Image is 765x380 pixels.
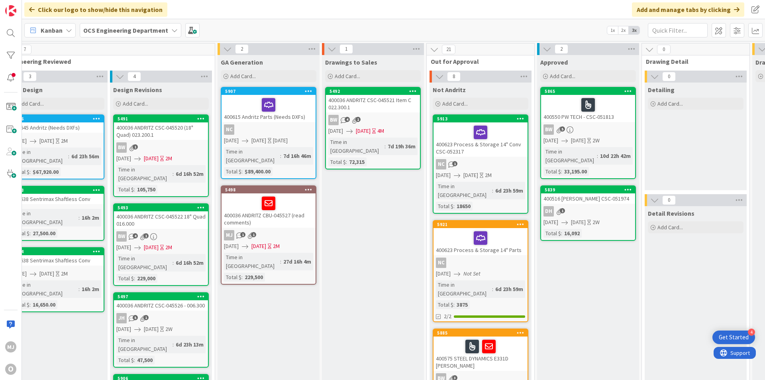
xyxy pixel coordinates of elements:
div: DH [541,206,635,217]
span: : [173,340,174,349]
span: [DATE] [543,218,558,226]
span: 1 [133,144,138,150]
div: 5913400623 Process & Storage 14" Conv CSC-052317 [433,115,528,157]
span: Add Card... [657,100,683,107]
div: 5885400575 STEEL DYNAMICS E331D [PERSON_NAME] [433,329,528,371]
span: : [173,258,174,267]
div: 5492 [330,89,420,94]
span: New Design [9,86,43,94]
div: 400645 Andritz (Needs DXFs) [10,122,104,133]
div: 5497 [114,293,208,300]
span: [DATE] [251,242,266,250]
div: 5497 [118,294,208,299]
span: 3 [23,72,37,81]
span: : [134,356,135,364]
span: : [384,142,386,151]
div: 47,500 [135,356,155,364]
a: 5491400036 ANDRITZ CSC-045520 (18" Quad) 023.200.1BW[DATE][DATE]2MTime in [GEOGRAPHIC_DATA]:6d 16... [113,114,209,197]
span: Drawing Detail [646,57,739,65]
span: : [280,152,281,160]
div: NC [433,258,528,268]
div: 5498 [225,187,316,193]
div: 5839400516 [PERSON_NAME] CSC-051974 [541,186,635,204]
div: 400575 STEEL DYNAMICS E331D [PERSON_NAME] [433,337,528,371]
span: Add Card... [442,100,468,107]
span: : [492,186,493,195]
div: 5885 [437,330,528,336]
div: 400516 [PERSON_NAME] CSC-051974 [541,193,635,204]
div: 400036 ANDRITZ CBU-045527 (read comments) [222,193,316,228]
div: 5492400036 ANDRITZ CSC-045521 Item C 022.300.1 [326,88,420,112]
div: Get Started [719,333,749,341]
div: 400638 Sentrimax Shaftless Conv [10,194,104,204]
span: 1 [355,117,361,122]
span: [DATE] [224,136,239,145]
span: : [597,152,598,160]
div: 5913 [433,115,528,122]
span: 21 [442,45,455,54]
span: [DATE] [144,154,159,163]
span: 4 [127,72,141,81]
div: BW [116,231,127,242]
div: [DATE] [273,136,288,145]
span: [DATE] [543,136,558,145]
div: 6d 23h 59m [493,186,525,195]
span: 8 [447,72,461,81]
div: 5498 [222,186,316,193]
span: Add Card... [18,100,44,107]
div: NC [222,124,316,135]
div: 2M [61,137,68,145]
span: 5 [560,126,565,132]
a: 5926400645 Andritz (Needs DXFs)[DATE][DATE]2MTime in [GEOGRAPHIC_DATA]:6d 23h 56mTotal $:$67,920.00 [9,114,104,179]
div: 4 [748,329,755,336]
a: 5498400036 ANDRITZ CBU-045527 (read comments)MJ[DATE][DATE]2MTime in [GEOGRAPHIC_DATA]:27d 16h 4m... [221,185,316,285]
span: Detailing [648,86,675,94]
span: Out for Approval [431,57,524,65]
div: NC [436,258,446,268]
div: NC [224,124,234,135]
span: 1 [143,233,149,238]
div: NC [436,159,446,169]
div: Time in [GEOGRAPHIC_DATA] [436,182,492,199]
span: : [453,300,455,309]
div: 27,500.00 [31,229,57,238]
a: 5907400615 Andritz Parts (Needs DXFs)NC[DATE][DATE][DATE]Time in [GEOGRAPHIC_DATA]:7d 16h 46mTota... [221,87,316,179]
div: Add and manage tabs by clicking [632,2,744,17]
span: : [134,274,135,283]
div: 2M [61,270,68,278]
div: Total $ [224,167,241,176]
span: 4 [133,233,138,238]
div: Time in [GEOGRAPHIC_DATA] [116,336,173,353]
span: [DATE] [571,218,586,226]
a: 5913400623 Process & Storage 14" Conv CSC-052317NC[DATE][DATE]2MTime in [GEOGRAPHIC_DATA]:6d 23h ... [433,114,528,214]
span: 3x [629,26,639,34]
div: 2M [165,154,172,163]
div: 16h 2m [80,285,101,293]
span: [DATE] [328,127,343,135]
div: 27d 16h 4m [281,257,313,266]
div: 2M [485,171,492,179]
div: 2W [165,325,173,333]
div: 5493 [118,205,208,211]
div: 5839 [545,187,635,193]
div: O [5,364,16,375]
a: 5492400036 ANDRITZ CSC-045521 Item C 022.300.1BW[DATE][DATE]4MTime in [GEOGRAPHIC_DATA]:7d 19h 36... [325,87,421,169]
div: BW [328,115,339,125]
div: 229,500 [243,273,265,282]
span: : [29,229,31,238]
div: MJ [5,341,16,352]
div: $67,920.00 [31,167,61,176]
span: [DATE] [116,243,131,252]
div: 5933400638 Sentrimax Shaftless Conv [10,187,104,204]
div: 6d 16h 52m [174,169,206,178]
div: Time in [GEOGRAPHIC_DATA] [328,138,384,155]
div: Total $ [224,273,241,282]
span: 0 [662,195,676,205]
a: 5839400516 [PERSON_NAME] CSC-051974DH[DATE][DATE]2WTotal $:16,092 [540,185,636,241]
span: [DATE] [436,270,451,278]
span: 5 [133,315,138,320]
div: MJ [222,230,316,240]
span: [DATE] [224,242,239,250]
span: : [346,158,347,166]
div: 16h 2m [80,213,101,222]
